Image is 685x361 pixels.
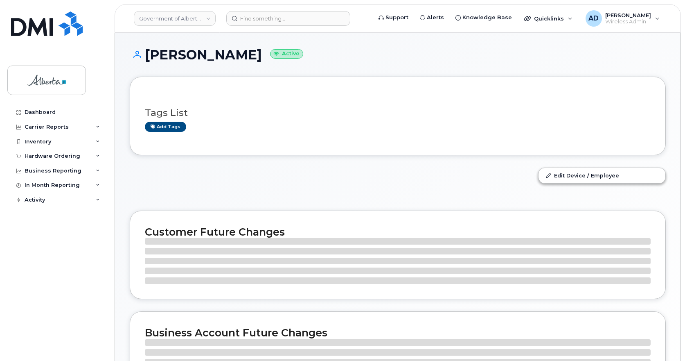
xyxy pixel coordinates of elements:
a: Add tags [145,122,186,132]
a: Edit Device / Employee [539,168,665,183]
h1: [PERSON_NAME] [130,48,666,62]
h3: Tags List [145,108,651,118]
small: Active [270,49,303,59]
h2: Customer Future Changes [145,226,651,238]
h2: Business Account Future Changes [145,327,651,339]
